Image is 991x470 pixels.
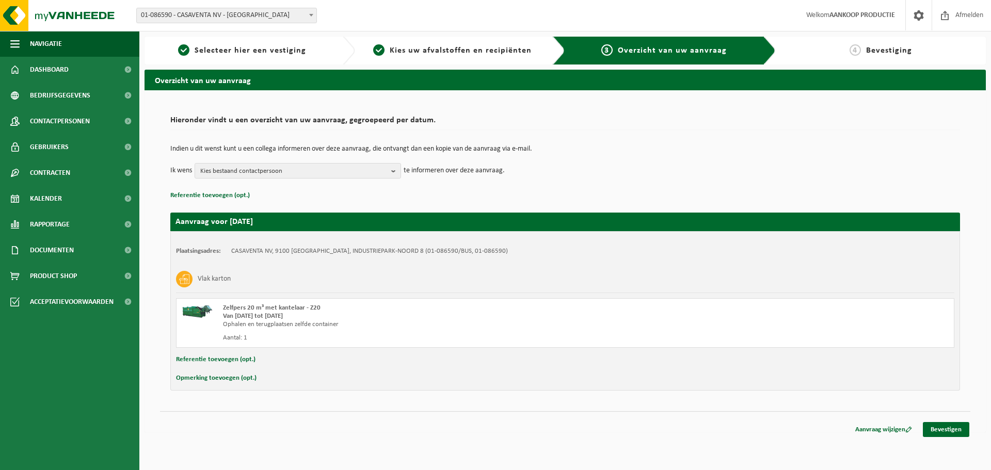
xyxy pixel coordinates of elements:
[150,44,334,57] a: 1Selecteer hier een vestiging
[373,44,385,56] span: 2
[176,248,221,254] strong: Plaatsingsadres:
[30,212,70,237] span: Rapportage
[231,247,508,255] td: CASAVENTA NV, 9100 [GEOGRAPHIC_DATA], INDUSTRIEPARK-NOORD 8 (01-086590/BUS, 01-086590)
[30,186,62,212] span: Kalender
[170,145,960,153] p: Indien u dit wenst kunt u een collega informeren over deze aanvraag, die ontvangt dan een kopie v...
[866,46,912,55] span: Bevestiging
[145,70,986,90] h2: Overzicht van uw aanvraag
[829,11,895,19] strong: AANKOOP PRODUCTIE
[137,8,316,23] span: 01-086590 - CASAVENTA NV - SINT-NIKLAAS
[30,57,69,83] span: Dashboard
[30,134,69,160] span: Gebruikers
[30,83,90,108] span: Bedrijfsgegevens
[176,371,257,385] button: Opmerking toevoegen (opt.)
[170,163,192,179] p: Ik wens
[176,353,255,366] button: Referentie toevoegen (opt.)
[170,116,960,130] h2: Hieronder vindt u een overzicht van uw aanvraag, gegroepeerd per datum.
[223,320,606,329] div: Ophalen en terugplaatsen zelfde container
[223,334,606,342] div: Aantal: 1
[198,271,231,287] h3: Vlak karton
[360,44,545,57] a: 2Kies uw afvalstoffen en recipiënten
[618,46,727,55] span: Overzicht van uw aanvraag
[223,304,321,311] span: Zelfpers 20 m³ met kantelaar - Z20
[195,163,401,179] button: Kies bestaand contactpersoon
[175,218,253,226] strong: Aanvraag voor [DATE]
[30,31,62,57] span: Navigatie
[30,263,77,289] span: Product Shop
[200,164,387,179] span: Kies bestaand contactpersoon
[30,108,90,134] span: Contactpersonen
[404,163,505,179] p: te informeren over deze aanvraag.
[390,46,532,55] span: Kies uw afvalstoffen en recipiënten
[30,289,114,315] span: Acceptatievoorwaarden
[195,46,306,55] span: Selecteer hier een vestiging
[923,422,969,437] a: Bevestigen
[30,237,74,263] span: Documenten
[136,8,317,23] span: 01-086590 - CASAVENTA NV - SINT-NIKLAAS
[30,160,70,186] span: Contracten
[601,44,613,56] span: 3
[223,313,283,319] strong: Van [DATE] tot [DATE]
[182,304,213,319] img: HK-XZ-20-GN-01.png
[170,189,250,202] button: Referentie toevoegen (opt.)
[178,44,189,56] span: 1
[848,422,920,437] a: Aanvraag wijzigen
[850,44,861,56] span: 4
